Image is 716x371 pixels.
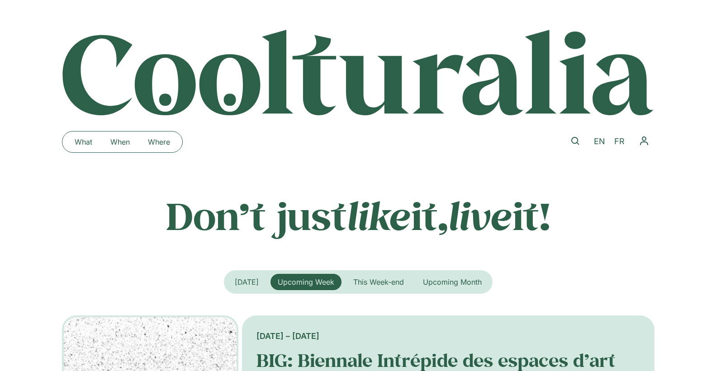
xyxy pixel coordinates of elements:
[423,277,482,286] span: Upcoming Month
[66,135,179,149] nav: Menu
[66,135,101,149] a: What
[610,135,629,148] a: FR
[62,193,654,238] p: Don’t just it, it!
[594,136,605,146] span: EN
[278,277,334,286] span: Upcoming Week
[101,135,139,149] a: When
[614,136,625,146] span: FR
[448,190,512,240] em: live
[353,277,404,286] span: This Week-end
[347,190,411,240] em: like
[634,131,654,151] button: Menu Toggle
[634,131,654,151] nav: Menu
[235,277,259,286] span: [DATE]
[589,135,610,148] a: EN
[139,135,179,149] a: Where
[256,330,640,342] div: [DATE] – [DATE]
